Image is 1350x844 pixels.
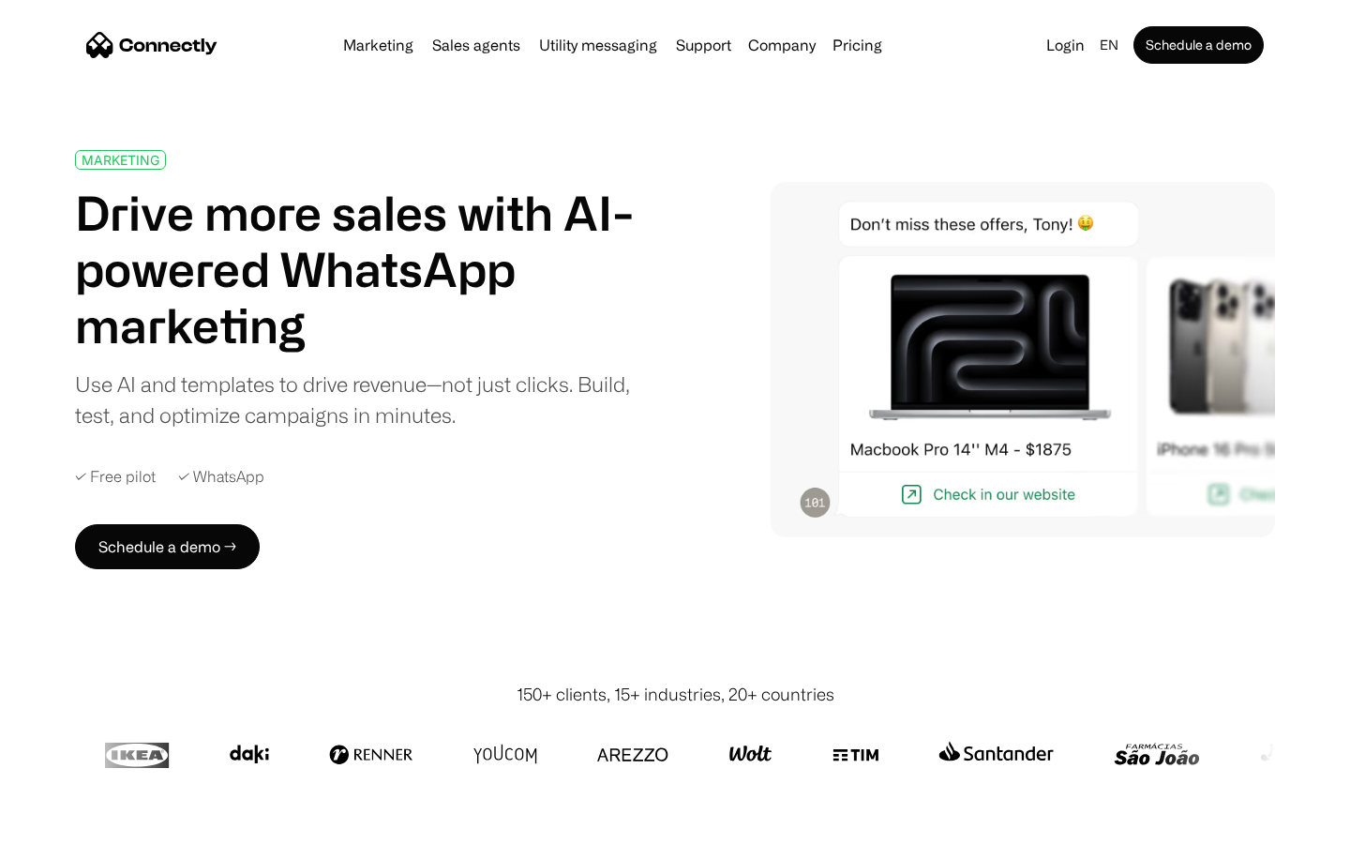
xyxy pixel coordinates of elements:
[336,38,421,53] a: Marketing
[668,38,739,53] a: Support
[825,38,890,53] a: Pricing
[532,38,665,53] a: Utility messaging
[517,682,834,707] div: 150+ clients, 15+ industries, 20+ countries
[1133,26,1264,64] a: Schedule a demo
[75,185,654,354] h1: Drive more sales with AI-powered WhatsApp marketing
[425,38,528,53] a: Sales agents
[178,468,264,486] div: ✓ WhatsApp
[37,811,112,837] ul: Language list
[75,369,654,430] div: Use AI and templates to drive revenue—not just clicks. Build, test, and optimize campaigns in min...
[82,153,159,167] div: MARKETING
[1039,32,1092,58] a: Login
[748,32,816,58] div: Company
[75,524,260,569] a: Schedule a demo →
[1100,32,1118,58] div: en
[75,468,156,486] div: ✓ Free pilot
[19,809,112,837] aside: Language selected: English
